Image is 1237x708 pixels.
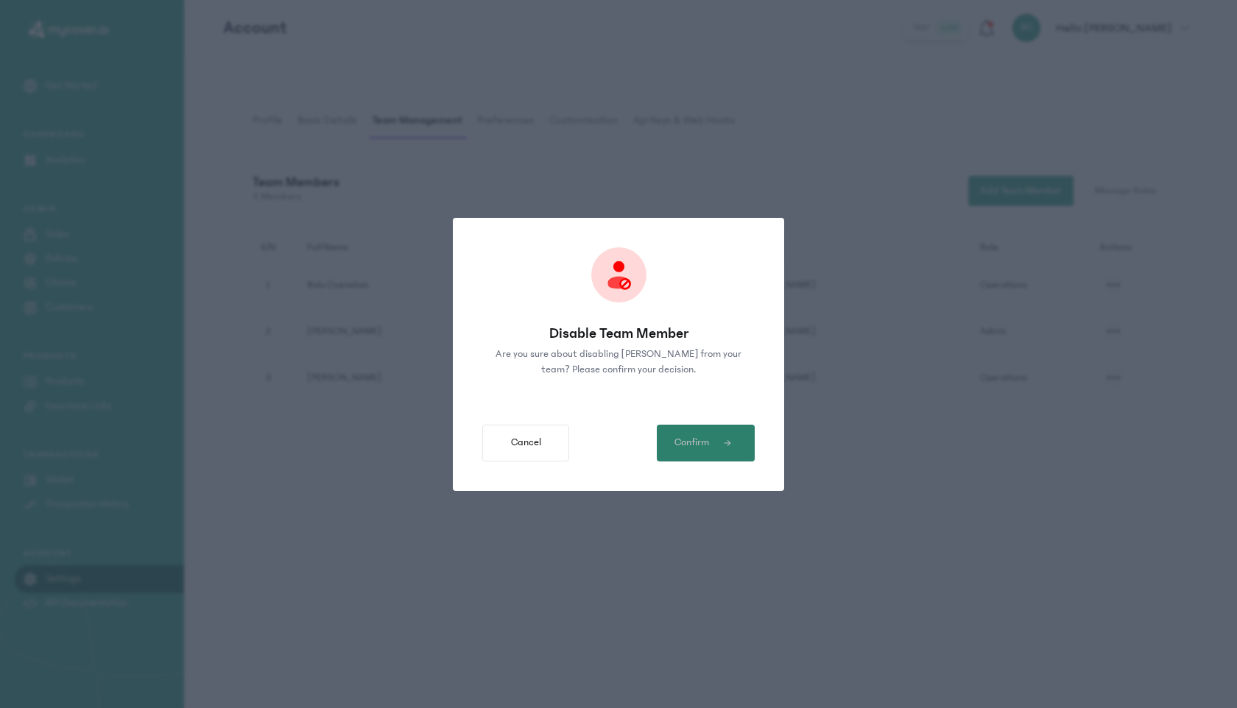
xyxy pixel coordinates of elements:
p: Disable Team Member [482,323,755,344]
button: Confirm [657,425,755,461]
p: Are you sure about disabling [PERSON_NAME] from your team? Please confirm your decision. [495,347,742,378]
button: Cancel [482,425,569,461]
span: Confirm [674,435,709,450]
span: Cancel [511,435,541,450]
